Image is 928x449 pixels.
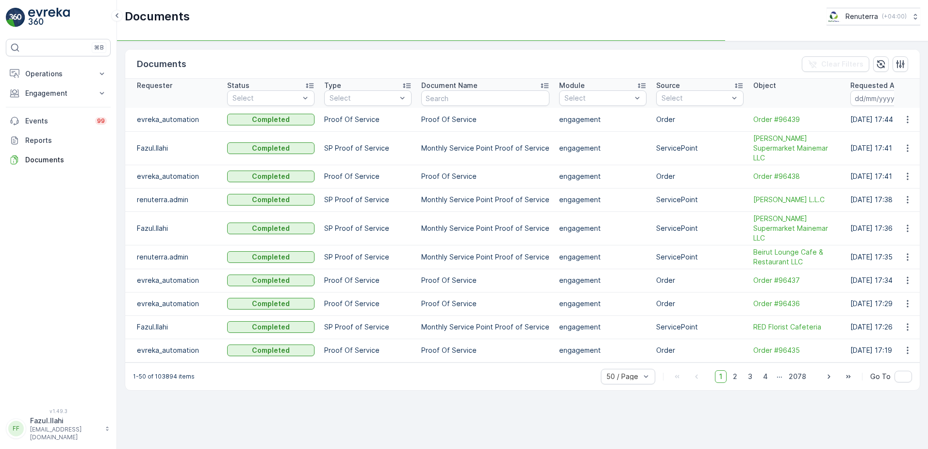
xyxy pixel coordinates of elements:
td: engagement [554,245,651,269]
a: Order #96435 [753,345,841,355]
button: Completed [227,194,315,206]
td: ServicePoint [651,188,748,211]
a: Reports [6,131,111,150]
p: Requester [137,81,172,90]
p: Completed [252,195,290,205]
input: dd/mm/yyyy [850,90,917,106]
td: Monthly Service Point Proof of Service [416,188,554,211]
p: Documents [137,57,186,71]
td: Order [651,108,748,131]
a: Order #96439 [753,115,841,124]
td: Monthly Service Point Proof of Service [416,211,554,245]
p: Source [656,81,680,90]
p: Type [324,81,341,90]
p: Fazul.Ilahi [30,416,100,426]
td: Monthly Service Point Proof of Service [416,131,554,165]
span: Order #96436 [753,299,841,309]
td: Order [651,339,748,362]
td: Fazul.Ilahi [125,315,222,339]
span: 1 [715,370,727,383]
td: SP Proof of Service [319,315,416,339]
p: Select [662,93,729,103]
td: engagement [554,269,651,292]
p: Object [753,81,776,90]
td: Fazul.Ilahi [125,211,222,245]
td: Order [651,165,748,188]
button: Operations [6,64,111,84]
a: Qamar Al Madina Supermarket Mainemar LLC [753,214,841,243]
td: Order [651,292,748,315]
td: engagement [554,211,651,245]
td: ServicePoint [651,315,748,339]
p: Module [559,81,585,90]
p: ... [777,370,782,383]
td: evreka_automation [125,292,222,315]
p: Documents [125,9,190,24]
button: FFFazul.Ilahi[EMAIL_ADDRESS][DOMAIN_NAME] [6,416,111,441]
td: engagement [554,292,651,315]
p: 99 [97,117,105,125]
p: Completed [252,143,290,153]
span: 3 [744,370,757,383]
td: SP Proof of Service [319,211,416,245]
p: Operations [25,69,91,79]
button: Completed [227,345,315,356]
td: engagement [554,165,651,188]
p: Select [564,93,631,103]
p: Completed [252,172,290,181]
td: renuterra.admin [125,188,222,211]
a: CAMELIA FLOWERS L.L.C [753,195,841,205]
p: Engagement [25,88,91,98]
p: Select [232,93,299,103]
img: logo_light-DOdMpM7g.png [28,8,70,27]
button: Completed [227,275,315,286]
p: Reports [25,136,107,145]
td: SP Proof of Service [319,188,416,211]
a: Beirut Lounge Cafe & Restaurant LLC [753,247,841,267]
img: logo [6,8,25,27]
button: Completed [227,114,315,125]
p: Clear Filters [821,59,863,69]
td: SP Proof of Service [319,131,416,165]
td: evreka_automation [125,165,222,188]
p: Completed [252,115,290,124]
td: engagement [554,131,651,165]
td: engagement [554,188,651,211]
span: 2 [729,370,742,383]
p: Document Name [421,81,478,90]
span: 4 [759,370,772,383]
span: [PERSON_NAME] Supermarket Mainemar LLC [753,214,841,243]
td: evreka_automation [125,339,222,362]
p: Select [330,93,397,103]
td: evreka_automation [125,269,222,292]
a: RED Florist Cafeteria [753,322,841,332]
a: Order #96437 [753,276,841,285]
p: Documents [25,155,107,165]
button: Engagement [6,84,111,103]
td: engagement [554,339,651,362]
td: Order [651,269,748,292]
td: Fazul.Ilahi [125,131,222,165]
p: Completed [252,224,290,233]
p: [EMAIL_ADDRESS][DOMAIN_NAME] [30,426,100,441]
td: renuterra.admin [125,245,222,269]
a: Order #96438 [753,172,841,181]
span: 2078 [784,370,811,383]
div: FF [8,421,24,436]
td: Proof Of Service [416,165,554,188]
span: Go To [870,372,891,381]
button: Renuterra(+04:00) [827,8,920,25]
a: Documents [6,150,111,170]
td: ServicePoint [651,211,748,245]
button: Completed [227,298,315,310]
td: Proof Of Service [319,292,416,315]
p: Renuterra [845,12,878,21]
span: [PERSON_NAME] L.L.C [753,195,841,205]
td: evreka_automation [125,108,222,131]
button: Completed [227,321,315,333]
